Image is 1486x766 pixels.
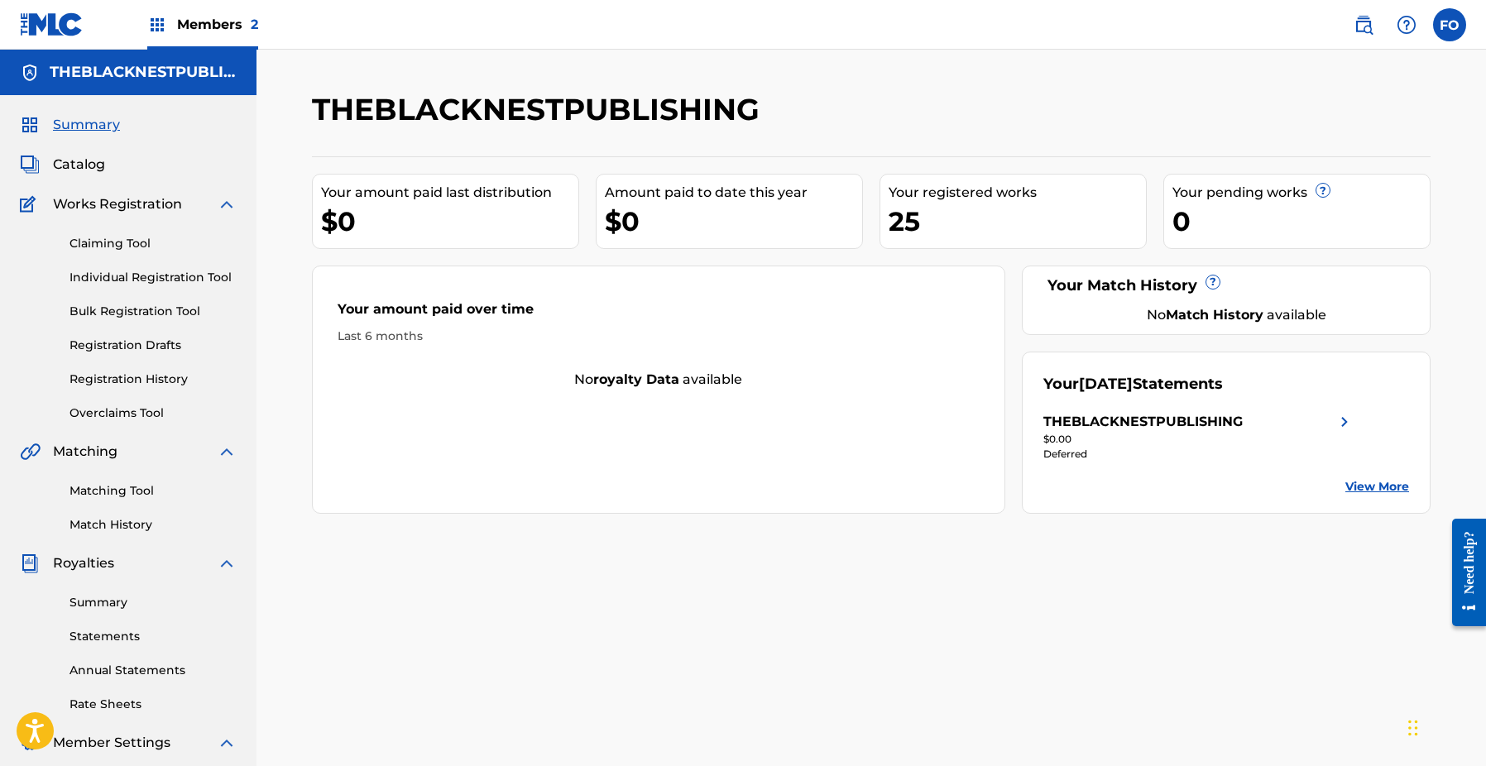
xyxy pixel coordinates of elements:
[70,628,237,645] a: Statements
[20,553,40,573] img: Royalties
[312,91,768,128] h2: THEBLACKNESTPUBLISHING
[70,662,237,679] a: Annual Statements
[20,63,40,83] img: Accounts
[70,482,237,500] a: Matching Tool
[251,17,258,32] span: 2
[177,15,258,34] span: Members
[1408,703,1418,753] div: Drag
[1043,412,1354,462] a: THEBLACKNESTPUBLISHINGright chevron icon$0.00Deferred
[50,63,237,82] h5: THEBLACKNESTPUBLISHING
[70,371,237,388] a: Registration History
[70,405,237,422] a: Overclaims Tool
[217,553,237,573] img: expand
[70,235,237,252] a: Claiming Tool
[1172,203,1430,240] div: 0
[70,303,237,320] a: Bulk Registration Tool
[1043,275,1410,297] div: Your Match History
[1440,505,1486,639] iframe: Resource Center
[889,183,1146,203] div: Your registered works
[1172,183,1430,203] div: Your pending works
[1345,478,1409,496] a: View More
[53,155,105,175] span: Catalog
[70,696,237,713] a: Rate Sheets
[1335,412,1354,432] img: right chevron icon
[217,442,237,462] img: expand
[1397,15,1416,35] img: help
[20,115,120,135] a: SummarySummary
[1390,8,1423,41] div: Help
[70,269,237,286] a: Individual Registration Tool
[321,183,578,203] div: Your amount paid last distribution
[338,299,980,328] div: Your amount paid over time
[1043,373,1223,395] div: Your Statements
[1079,375,1133,393] span: [DATE]
[53,442,117,462] span: Matching
[1316,184,1330,197] span: ?
[889,203,1146,240] div: 25
[70,516,237,534] a: Match History
[321,203,578,240] div: $0
[1043,412,1243,432] div: THEBLACKNESTPUBLISHING
[605,203,862,240] div: $0
[313,370,1004,390] div: No available
[1347,8,1380,41] a: Public Search
[1043,432,1354,447] div: $0.00
[20,115,40,135] img: Summary
[217,194,237,214] img: expand
[53,115,120,135] span: Summary
[1206,275,1220,289] span: ?
[1166,307,1263,323] strong: Match History
[20,194,41,214] img: Works Registration
[20,442,41,462] img: Matching
[1354,15,1373,35] img: search
[70,594,237,611] a: Summary
[53,733,170,753] span: Member Settings
[1043,447,1354,462] div: Deferred
[1433,8,1466,41] div: User Menu
[20,155,40,175] img: Catalog
[217,733,237,753] img: expand
[20,155,105,175] a: CatalogCatalog
[1064,305,1410,325] div: No available
[20,733,40,753] img: Member Settings
[1403,687,1486,766] iframe: Chat Widget
[338,328,980,345] div: Last 6 months
[53,553,114,573] span: Royalties
[20,12,84,36] img: MLC Logo
[605,183,862,203] div: Amount paid to date this year
[70,337,237,354] a: Registration Drafts
[593,371,679,387] strong: royalty data
[147,15,167,35] img: Top Rightsholders
[53,194,182,214] span: Works Registration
